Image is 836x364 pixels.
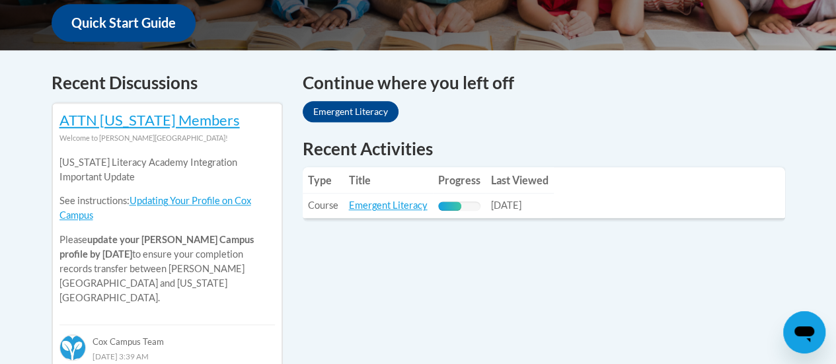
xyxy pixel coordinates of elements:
[59,131,275,145] div: Welcome to [PERSON_NAME][GEOGRAPHIC_DATA]!
[303,137,785,161] h1: Recent Activities
[491,200,521,211] span: [DATE]
[59,145,275,315] div: Please to ensure your completion records transfer between [PERSON_NAME][GEOGRAPHIC_DATA] and [US_...
[59,234,254,260] b: update your [PERSON_NAME] Campus profile by [DATE]
[303,101,399,122] a: Emergent Literacy
[52,70,283,96] h4: Recent Discussions
[783,311,825,353] iframe: Button to launch messaging window
[59,195,251,221] a: Updating Your Profile on Cox Campus
[59,194,275,223] p: See instructions:
[52,4,196,42] a: Quick Start Guide
[59,334,86,361] img: Cox Campus Team
[59,111,240,129] a: ATTN [US_STATE] Members
[59,155,275,184] p: [US_STATE] Literacy Academy Integration Important Update
[486,167,554,194] th: Last Viewed
[303,167,344,194] th: Type
[59,349,275,363] div: [DATE] 3:39 AM
[438,201,462,211] div: Progress, %
[433,167,486,194] th: Progress
[59,324,275,348] div: Cox Campus Team
[303,70,785,96] h4: Continue where you left off
[349,200,428,211] a: Emergent Literacy
[344,167,433,194] th: Title
[308,200,338,211] span: Course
